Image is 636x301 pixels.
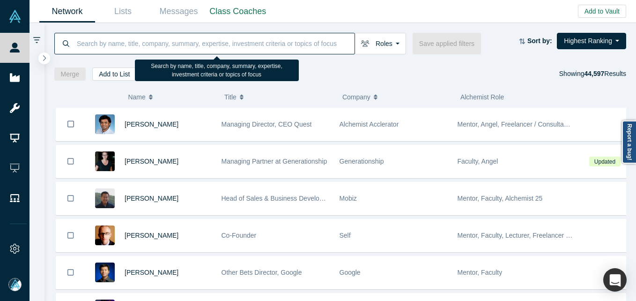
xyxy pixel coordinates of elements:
[340,232,351,239] span: Self
[224,87,237,107] span: Title
[340,158,384,165] span: Generationship
[222,269,302,276] span: Other Bets Director, Google
[584,70,626,77] span: Results
[340,120,399,128] span: Alchemist Acclerator
[128,87,214,107] button: Name
[622,120,636,164] a: Report a bug!
[527,37,552,45] strong: Sort by:
[39,0,95,23] a: Network
[95,263,115,282] img: Steven Kan's Profile Image
[151,0,207,23] a: Messages
[56,219,85,252] button: Bookmark
[222,232,257,239] span: Co-Founder
[125,269,178,276] a: [PERSON_NAME]
[95,151,115,171] img: Rachel Chalmers's Profile Image
[56,256,85,289] button: Bookmark
[125,195,178,202] a: [PERSON_NAME]
[56,145,85,178] button: Bookmark
[557,33,626,49] button: Highest Ranking
[458,195,543,202] span: Mentor, Faculty, Alchemist 25
[56,182,85,215] button: Bookmark
[584,70,604,77] strong: 44,597
[340,195,357,202] span: Mobiz
[95,114,115,134] img: Gnani Palanikumar's Profile Image
[95,226,115,245] img: Robert Winder's Profile Image
[559,68,626,81] div: Showing
[342,87,451,107] button: Company
[95,0,151,23] a: Lists
[458,158,498,165] span: Faculty, Angel
[76,32,355,54] input: Search by name, title, company, summary, expertise, investment criteria or topics of focus
[578,5,626,18] button: Add to Vault
[460,93,504,101] span: Alchemist Role
[56,108,85,141] button: Bookmark
[413,33,481,54] button: Save applied filters
[222,158,327,165] span: Managing Partner at Generationship
[125,120,178,128] a: [PERSON_NAME]
[92,68,136,81] button: Add to List
[355,33,406,54] button: Roles
[125,232,178,239] a: [PERSON_NAME]
[340,269,361,276] span: Google
[128,87,145,107] span: Name
[222,120,312,128] span: Managing Director, CEO Quest
[54,68,86,81] button: Merge
[589,157,620,166] span: Updated
[342,87,370,107] span: Company
[222,195,363,202] span: Head of Sales & Business Development (interim)
[125,158,178,165] a: [PERSON_NAME]
[224,87,333,107] button: Title
[207,0,269,23] a: Class Coaches
[95,188,115,208] img: Michael Chang's Profile Image
[458,269,503,276] span: Mentor, Faculty
[8,10,22,23] img: Alchemist Vault Logo
[8,278,22,291] img: Mia Scott's Account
